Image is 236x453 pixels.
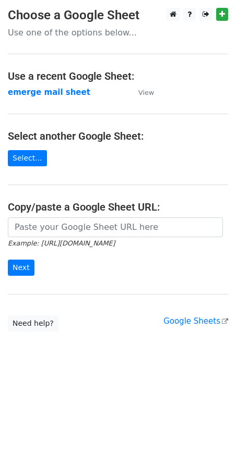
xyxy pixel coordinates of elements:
h3: Choose a Google Sheet [8,8,228,23]
p: Use one of the options below... [8,27,228,38]
a: emerge mail sheet [8,88,90,97]
a: Select... [8,150,47,166]
a: Need help? [8,315,58,332]
small: View [138,89,154,96]
input: Paste your Google Sheet URL here [8,217,223,237]
h4: Select another Google Sheet: [8,130,228,142]
a: Google Sheets [163,316,228,326]
small: Example: [URL][DOMAIN_NAME] [8,239,115,247]
h4: Use a recent Google Sheet: [8,70,228,82]
input: Next [8,260,34,276]
a: View [128,88,154,97]
h4: Copy/paste a Google Sheet URL: [8,201,228,213]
